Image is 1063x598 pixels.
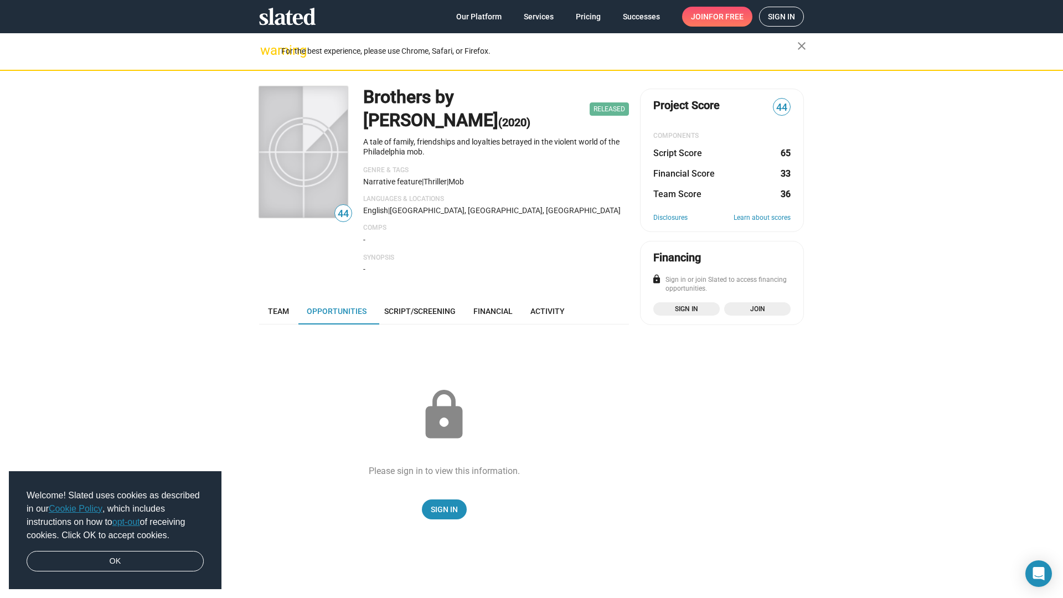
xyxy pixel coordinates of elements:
[259,298,298,324] a: Team
[653,168,715,179] dt: Financial Score
[363,195,629,204] p: Languages & Locations
[363,166,629,175] p: Genre & Tags
[384,307,456,316] span: Script/Screening
[27,551,204,572] a: dismiss cookie message
[576,7,601,27] span: Pricing
[1025,560,1052,587] div: Open Intercom Messenger
[363,224,629,233] p: Comps
[448,177,464,186] span: mob
[567,7,610,27] a: Pricing
[363,85,585,132] h1: Brothers by [PERSON_NAME]
[614,7,669,27] a: Successes
[653,250,701,265] div: Financing
[388,206,390,215] span: |
[363,235,629,245] p: -
[773,100,790,115] span: 44
[590,102,629,116] span: Released
[768,7,795,26] span: Sign in
[456,7,502,27] span: Our Platform
[9,471,221,590] div: cookieconsent
[422,499,467,519] a: Sign In
[363,254,629,262] p: Synopsis
[112,517,140,527] a: opt-out
[49,504,102,513] a: Cookie Policy
[731,303,784,315] span: Join
[298,298,375,324] a: Opportunities
[691,7,744,27] span: Join
[447,177,448,186] span: |
[653,132,791,141] div: COMPONENTS
[652,274,662,284] mat-icon: lock
[281,44,797,59] div: For the best experience, please use Chrome, Safari, or Firefox.
[335,207,352,221] span: 44
[268,307,289,316] span: Team
[709,7,744,27] span: for free
[465,298,522,324] a: Financial
[422,177,424,186] span: |
[424,177,447,186] span: Thriller
[653,276,791,293] div: Sign in or join Slated to access financing opportunities.
[363,137,629,157] p: A tale of family, friendships and loyalties betrayed in the violent world of the Philadelphia mob.
[653,98,720,113] span: Project Score
[522,298,574,324] a: Activity
[759,7,804,27] a: Sign in
[653,302,720,316] a: Sign in
[795,39,808,53] mat-icon: close
[524,7,554,27] span: Services
[780,147,791,159] dd: 65
[660,303,713,315] span: Sign in
[307,307,367,316] span: Opportunities
[623,7,660,27] span: Successes
[653,147,702,159] dt: Script Score
[530,307,565,316] span: Activity
[375,298,465,324] a: Script/Screening
[431,499,458,519] span: Sign In
[363,177,422,186] span: Narrative feature
[369,465,520,477] div: Please sign in to view this information.
[498,116,530,129] span: (2020)
[653,188,701,200] dt: Team Score
[363,265,365,274] span: -
[780,188,791,200] dd: 36
[682,7,752,27] a: Joinfor free
[473,307,513,316] span: Financial
[447,7,510,27] a: Our Platform
[724,302,791,316] a: Join
[27,489,204,542] span: Welcome! Slated uses cookies as described in our , which includes instructions on how to of recei...
[780,168,791,179] dd: 33
[515,7,563,27] a: Services
[260,44,274,57] mat-icon: warning
[734,214,791,223] a: Learn about scores
[416,388,472,443] mat-icon: lock
[390,206,621,215] span: [GEOGRAPHIC_DATA], [GEOGRAPHIC_DATA], [GEOGRAPHIC_DATA]
[363,206,388,215] span: English
[653,214,688,223] a: Disclosures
